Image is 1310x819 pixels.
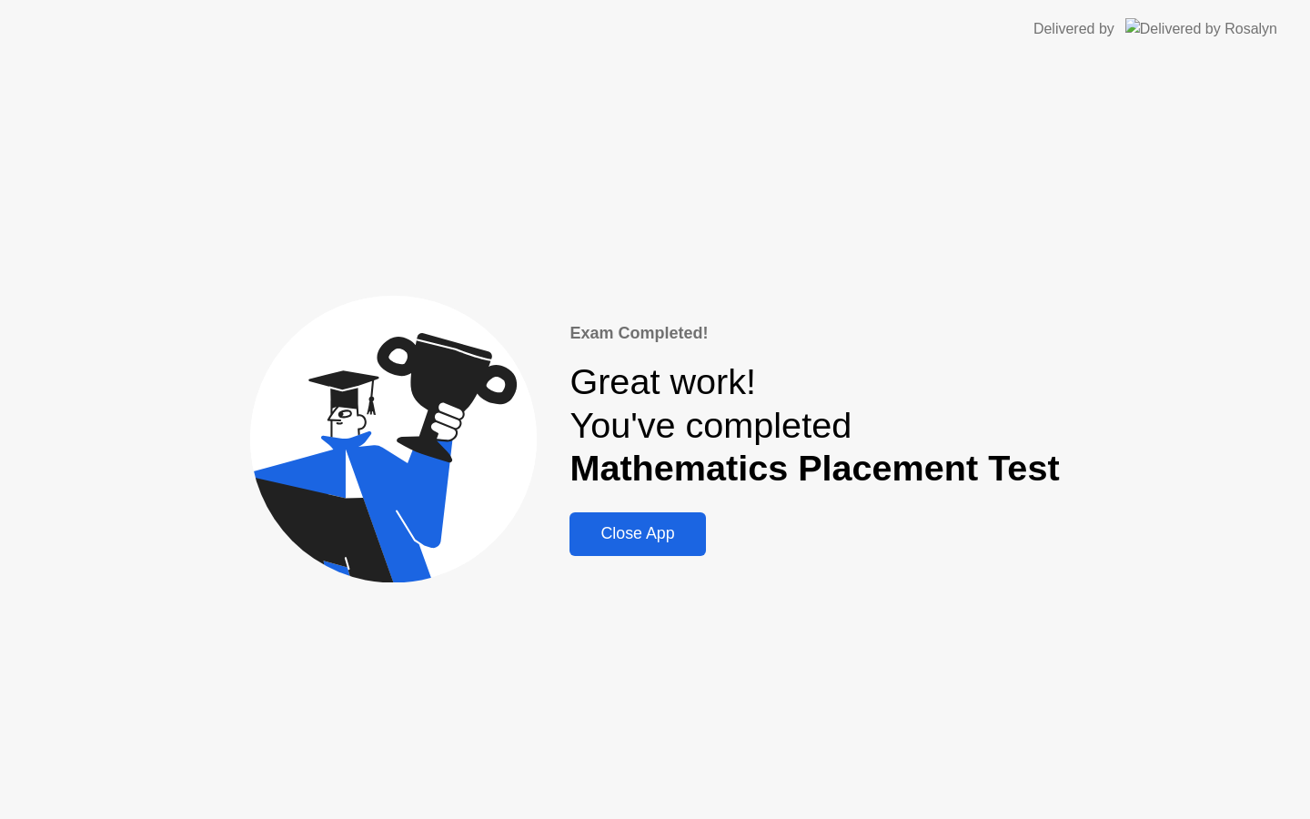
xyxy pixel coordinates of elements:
[1033,18,1114,40] div: Delivered by
[569,448,1059,488] b: Mathematics Placement Test
[569,512,705,556] button: Close App
[1125,18,1277,39] img: Delivered by Rosalyn
[575,524,700,543] div: Close App
[569,360,1059,490] div: Great work! You've completed
[569,321,1059,346] div: Exam Completed!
